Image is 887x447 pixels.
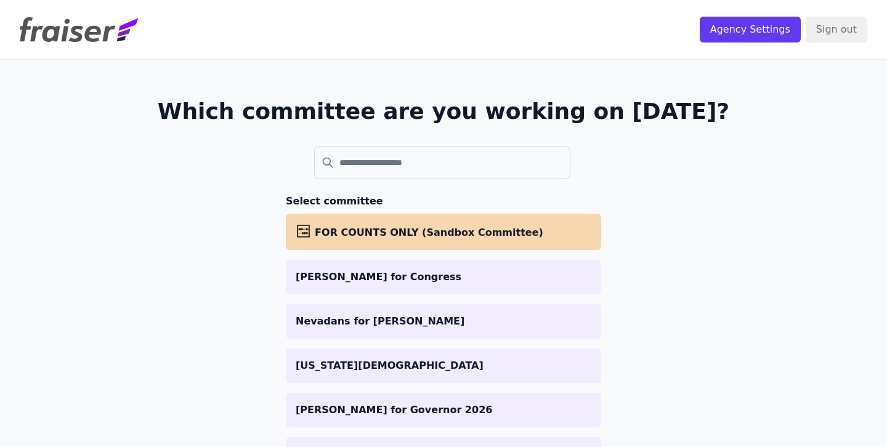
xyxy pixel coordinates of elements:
span: FOR COUNTS ONLY (Sandbox Committee) [315,227,543,238]
input: Agency Settings [700,17,801,42]
h1: Which committee are you working on [DATE]? [158,99,730,124]
a: [PERSON_NAME] for Congress [286,260,601,294]
a: [PERSON_NAME] for Governor 2026 [286,393,601,427]
p: [PERSON_NAME] for Governor 2026 [296,403,591,417]
p: Nevadans for [PERSON_NAME] [296,314,591,329]
p: [US_STATE][DEMOGRAPHIC_DATA] [296,358,591,373]
a: Nevadans for [PERSON_NAME] [286,304,601,339]
p: [PERSON_NAME] for Congress [296,270,591,284]
h3: Select committee [286,194,601,209]
input: Sign out [806,17,867,42]
img: Fraiser Logo [20,17,138,42]
a: FOR COUNTS ONLY (Sandbox Committee) [286,214,601,250]
a: [US_STATE][DEMOGRAPHIC_DATA] [286,348,601,383]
